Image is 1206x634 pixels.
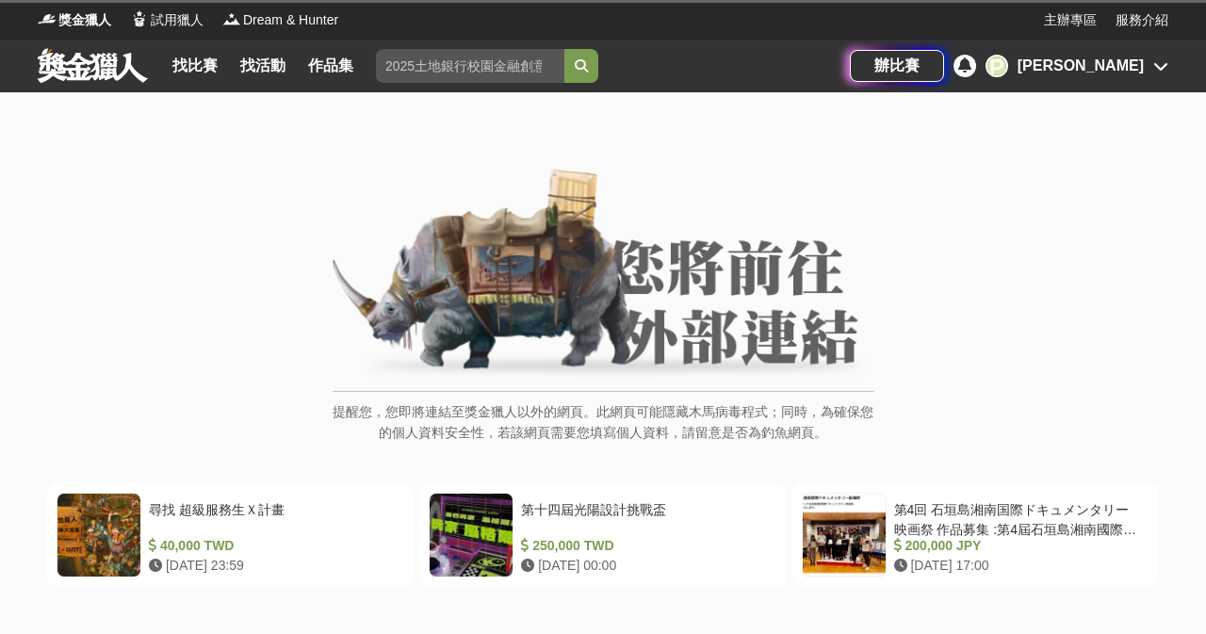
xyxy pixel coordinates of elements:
[376,49,564,83] input: 2025土地銀行校園金融創意挑戰賽：從你出發 開啟智慧金融新頁
[792,483,1159,587] a: 第4回 石垣島湘南国際ドキュメンタリー映画祭 作品募集 :第4屆石垣島湘南國際紀錄片電影節作品徵集 200,000 JPY [DATE] 17:00
[1116,10,1168,30] a: 服務介紹
[47,483,414,587] a: 尋找 超級服務生Ｘ計畫 40,000 TWD [DATE] 23:59
[986,55,1008,77] div: P
[149,500,397,536] div: 尋找 超級服務生Ｘ計畫
[1044,10,1097,30] a: 主辦專區
[165,53,225,79] a: 找比賽
[38,9,57,28] img: Logo
[333,401,874,463] p: 提醒您，您即將連結至獎金獵人以外的網頁。此網頁可能隱藏木馬病毒程式；同時，為確保您的個人資料安全性，若該網頁需要您填寫個人資料，請留意是否為釣魚網頁。
[222,10,338,30] a: LogoDream & Hunter
[243,10,338,30] span: Dream & Hunter
[149,536,397,556] div: 40,000 TWD
[38,10,111,30] a: Logo獎金獵人
[301,53,361,79] a: 作品集
[333,169,874,382] img: External Link Banner
[58,10,111,30] span: 獎金獵人
[233,53,293,79] a: 找活動
[222,9,241,28] img: Logo
[151,10,204,30] span: 試用獵人
[521,556,769,576] div: [DATE] 00:00
[130,10,204,30] a: Logo試用獵人
[894,556,1142,576] div: [DATE] 17:00
[419,483,786,587] a: 第十四屆光陽設計挑戰盃 250,000 TWD [DATE] 00:00
[850,50,944,82] a: 辦比賽
[521,536,769,556] div: 250,000 TWD
[521,500,769,536] div: 第十四屆光陽設計挑戰盃
[149,556,397,576] div: [DATE] 23:59
[1018,55,1144,77] div: [PERSON_NAME]
[894,536,1142,556] div: 200,000 JPY
[130,9,149,28] img: Logo
[894,500,1142,536] div: 第4回 石垣島湘南国際ドキュメンタリー映画祭 作品募集 :第4屆石垣島湘南國際紀錄片電影節作品徵集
